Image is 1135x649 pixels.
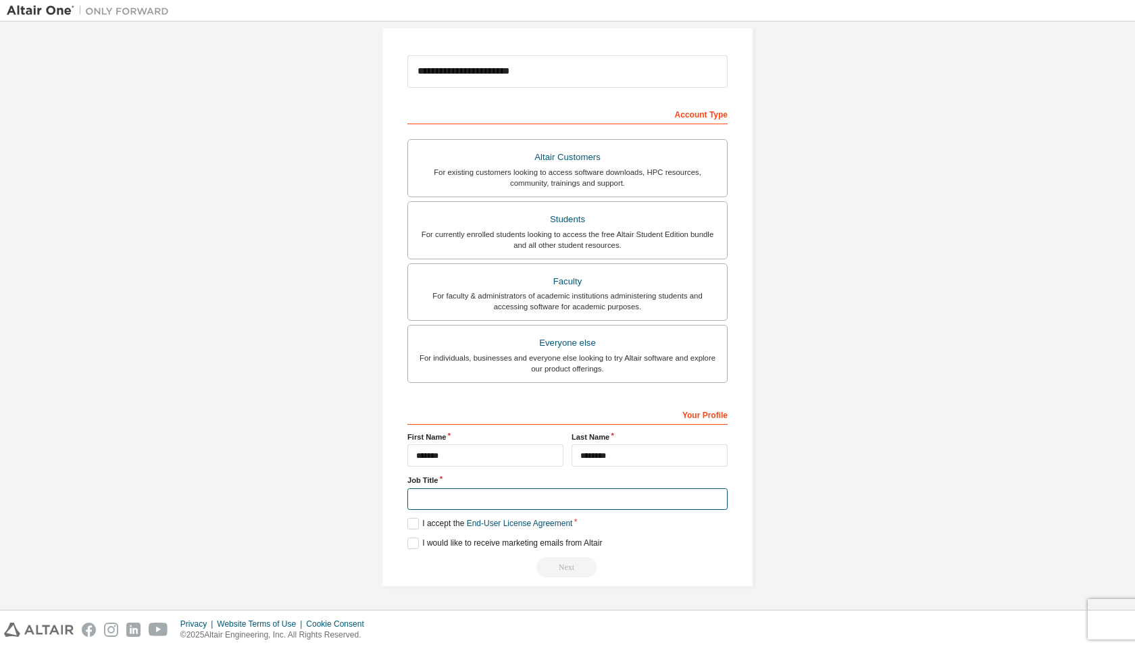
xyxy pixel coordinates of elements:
label: I would like to receive marketing emails from Altair [407,538,602,549]
div: Account Type [407,103,728,124]
a: End-User License Agreement [467,519,573,528]
label: I accept the [407,518,572,529]
img: youtube.svg [149,623,168,637]
div: For individuals, businesses and everyone else looking to try Altair software and explore our prod... [416,353,719,374]
img: altair_logo.svg [4,623,74,637]
label: Job Title [407,475,728,486]
p: © 2025 Altair Engineering, Inc. All Rights Reserved. [180,629,372,641]
img: linkedin.svg [126,623,141,637]
div: Website Terms of Use [217,619,306,629]
label: First Name [407,432,563,442]
div: For currently enrolled students looking to access the free Altair Student Edition bundle and all ... [416,229,719,251]
div: Read and acccept EULA to continue [407,557,728,577]
div: Everyone else [416,334,719,353]
div: Altair Customers [416,148,719,167]
div: Faculty [416,272,719,291]
div: Cookie Consent [306,619,372,629]
img: instagram.svg [104,623,118,637]
div: For existing customers looking to access software downloads, HPC resources, community, trainings ... [416,167,719,188]
img: Altair One [7,4,176,18]
label: Last Name [572,432,728,442]
div: Your Profile [407,403,728,425]
img: facebook.svg [82,623,96,637]
div: Students [416,210,719,229]
div: Privacy [180,619,217,629]
div: For faculty & administrators of academic institutions administering students and accessing softwa... [416,290,719,312]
